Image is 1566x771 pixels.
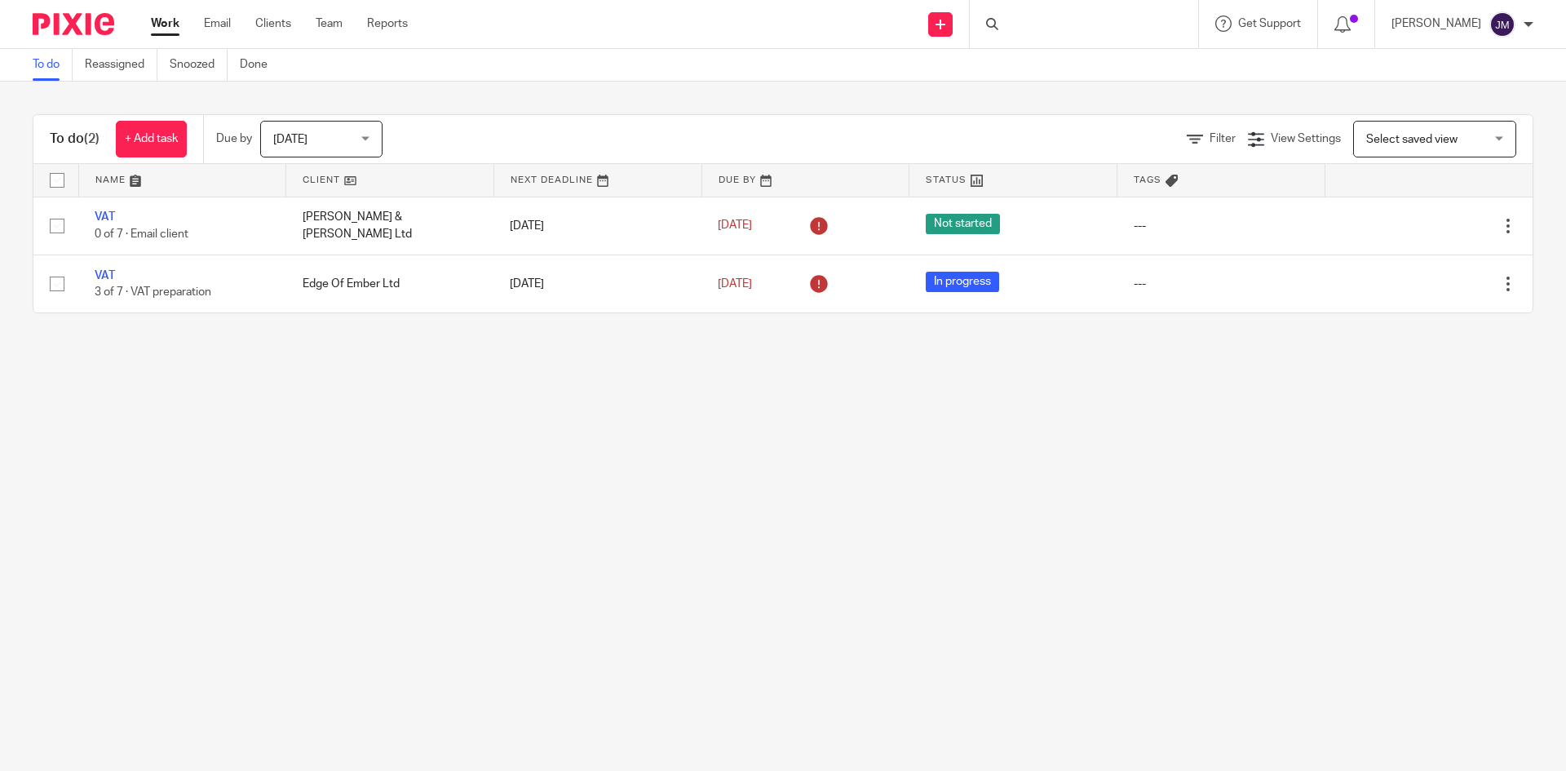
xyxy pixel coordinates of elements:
[170,49,228,81] a: Snoozed
[926,214,1000,234] span: Not started
[718,220,752,232] span: [DATE]
[1210,133,1236,144] span: Filter
[1489,11,1515,38] img: svg%3E
[50,131,100,148] h1: To do
[255,16,291,32] a: Clients
[1238,18,1301,29] span: Get Support
[95,270,115,281] a: VAT
[273,134,307,145] span: [DATE]
[926,272,999,292] span: In progress
[33,13,114,35] img: Pixie
[1134,175,1161,184] span: Tags
[95,286,211,298] span: 3 of 7 · VAT preparation
[367,16,408,32] a: Reports
[95,211,115,223] a: VAT
[95,228,188,240] span: 0 of 7 · Email client
[1271,133,1341,144] span: View Settings
[493,197,701,255] td: [DATE]
[151,16,179,32] a: Work
[286,197,494,255] td: [PERSON_NAME] & [PERSON_NAME] Ltd
[216,131,252,147] p: Due by
[240,49,280,81] a: Done
[1134,276,1309,292] div: ---
[85,49,157,81] a: Reassigned
[316,16,343,32] a: Team
[493,255,701,312] td: [DATE]
[286,255,494,312] td: Edge Of Ember Ltd
[1366,134,1458,145] span: Select saved view
[1134,218,1309,234] div: ---
[204,16,231,32] a: Email
[84,132,100,145] span: (2)
[1391,16,1481,32] p: [PERSON_NAME]
[718,278,752,290] span: [DATE]
[33,49,73,81] a: To do
[116,121,187,157] a: + Add task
